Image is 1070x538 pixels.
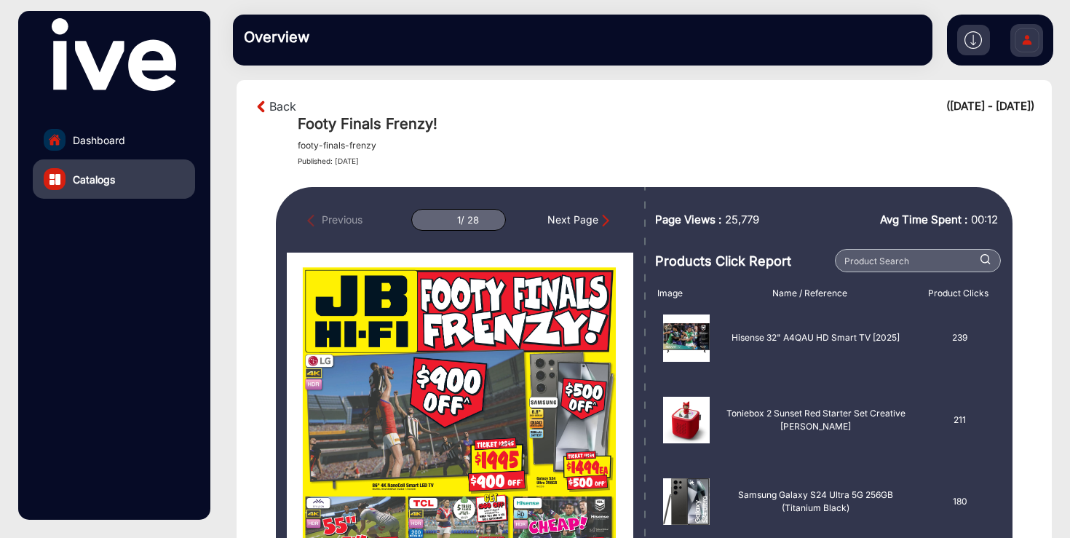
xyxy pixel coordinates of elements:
p: Samsung Galaxy S24 Ultra 5G 256GB (Titanium Black) [726,488,905,515]
a: Dashboard [33,120,195,159]
img: catalog [49,174,60,185]
img: Next Page [598,213,613,228]
div: Image [646,287,706,300]
img: 6722561758166635184.jpeg [663,478,710,525]
h4: Published: [DATE] [298,157,1034,165]
a: Back [269,98,296,115]
h3: Overview [244,28,448,46]
div: / 28 [461,215,479,226]
h3: Products Click Report [655,253,831,269]
span: 00:12 [971,213,998,226]
span: Catalogs [73,172,115,187]
div: Name / Reference [706,287,914,300]
img: arrow-left-1.svg [254,99,269,114]
div: ([DATE] - [DATE]) [946,98,1034,115]
div: 211 [916,397,1003,443]
img: 8027451758166635459.jpeg [663,315,710,361]
a: Catalogs [33,159,195,199]
p: Toniebox 2 Sunset Red Starter Set Creative [PERSON_NAME] [726,407,905,433]
h5: footy-finals-frenzy [298,141,376,151]
p: Hisense 32" A4QAU HD Smart TV [2025] [732,331,900,344]
div: Product Clicks [914,287,1003,300]
img: home [48,133,61,146]
div: 180 [916,478,1003,525]
span: 25,779 [725,212,759,229]
span: Page Views : [655,212,721,229]
span: Dashboard [73,132,125,148]
input: Product Search [835,249,1001,272]
span: Avg Time Spent : [880,212,967,229]
h1: Footy Finals Frenzy! [298,115,1034,132]
img: vmg-logo [52,18,175,91]
img: prodSearch%20_white.svg [980,254,991,264]
img: 8318861758166635768.jpeg [663,397,710,443]
div: Next Page [547,212,613,228]
img: h2download.svg [964,31,982,49]
img: Sign%20Up.svg [1012,17,1042,68]
div: 239 [916,315,1003,361]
